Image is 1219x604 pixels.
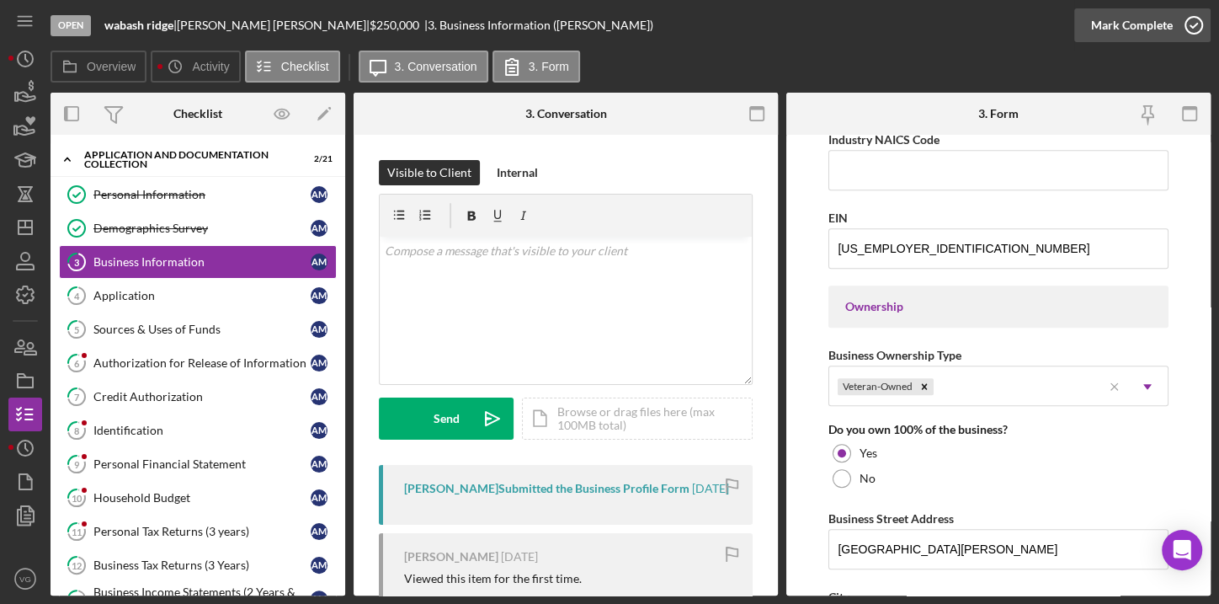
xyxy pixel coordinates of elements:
[359,51,488,83] button: 3. Conversation
[93,188,311,201] div: Personal Information
[59,245,337,279] a: 3Business InformationAM
[379,398,514,440] button: Send
[74,425,79,436] tspan: 8
[8,562,42,596] button: VG
[104,19,177,32] div: |
[192,60,229,73] label: Activity
[311,557,327,574] div: A M
[311,422,327,439] div: A M
[828,423,1168,436] div: Do you own 100% of the business?
[915,378,934,395] div: Remove Veteran-Owned
[104,18,173,32] b: wabash ridge
[177,19,370,32] div: [PERSON_NAME] [PERSON_NAME] |
[404,482,689,495] div: [PERSON_NAME] Submitted the Business Profile Form
[529,60,569,73] label: 3. Form
[311,287,327,304] div: A M
[93,559,311,572] div: Business Tax Returns (3 Years)
[93,457,311,471] div: Personal Financial Statement
[84,150,290,169] div: Application and Documentation Collection
[59,447,337,481] a: 9Personal Financial StatementAM
[59,515,337,548] a: 11Personal Tax Returns (3 years)AM
[281,60,329,73] label: Checklist
[93,323,311,336] div: Sources & Uses of Funds
[311,355,327,371] div: A M
[59,481,337,515] a: 10Household BudgetAM
[404,572,582,585] div: Viewed this item for the first time.
[93,424,311,437] div: Identification
[72,526,82,537] tspan: 11
[404,550,498,564] div: [PERSON_NAME]
[72,492,83,503] tspan: 10
[311,321,327,338] div: A M
[59,279,337,313] a: 4ApplicationAM
[59,346,337,380] a: 6Authorization for Release of InformationAM
[311,489,327,506] div: A M
[59,414,337,447] a: 8IdentificationAM
[72,559,82,570] tspan: 12
[87,60,136,73] label: Overview
[311,220,327,237] div: A M
[978,107,1019,120] div: 3. Form
[93,289,311,302] div: Application
[74,458,80,469] tspan: 9
[311,456,327,473] div: A M
[1162,530,1202,570] div: Open Intercom Messenger
[59,380,337,414] a: 7Credit AuthorizationAM
[93,222,311,235] div: Demographics Survey
[497,160,538,185] div: Internal
[501,550,538,564] time: 2025-08-27 00:20
[74,290,80,301] tspan: 4
[93,356,311,370] div: Authorization for Release of Information
[59,178,337,211] a: Personal InformationAM
[860,472,876,485] label: No
[59,211,337,245] a: Demographics SurveyAM
[1074,8,1211,42] button: Mark Complete
[370,18,419,32] span: $250,000
[151,51,240,83] button: Activity
[93,491,311,505] div: Household Budget
[828,590,849,604] label: City
[93,255,311,269] div: Business Information
[311,523,327,540] div: A M
[492,51,580,83] button: 3. Form
[74,391,80,402] tspan: 7
[311,254,327,270] div: A M
[59,313,337,346] a: 5Sources & Uses of FundsAM
[845,300,1151,313] div: Ownership
[72,593,82,604] tspan: 13
[692,482,729,495] time: 2025-08-27 00:24
[488,160,546,185] button: Internal
[74,256,79,267] tspan: 3
[379,160,480,185] button: Visible to Client
[74,357,80,368] tspan: 6
[395,60,477,73] label: 3. Conversation
[173,107,222,120] div: Checklist
[74,323,79,334] tspan: 5
[302,154,333,164] div: 2 / 21
[51,51,146,83] button: Overview
[525,107,607,120] div: 3. Conversation
[424,19,653,32] div: | 3. Business Information ([PERSON_NAME])
[19,575,31,584] text: VG
[828,511,954,526] label: Business Street Address
[311,186,327,203] div: A M
[838,378,915,395] div: Veteran-Owned
[828,211,848,225] label: EIN
[93,390,311,404] div: Credit Authorization
[59,548,337,582] a: 12Business Tax Returns (3 Years)AM
[828,132,940,147] label: Industry NAICS Code
[1091,8,1173,42] div: Mark Complete
[311,388,327,405] div: A M
[93,525,311,538] div: Personal Tax Returns (3 years)
[434,398,460,440] div: Send
[387,160,471,185] div: Visible to Client
[51,15,91,36] div: Open
[860,446,877,460] label: Yes
[245,51,340,83] button: Checklist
